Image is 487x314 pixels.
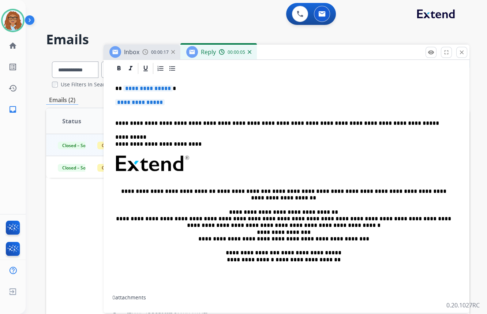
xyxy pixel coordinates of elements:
[167,63,178,74] div: Bullet List
[8,41,17,50] mat-icon: home
[428,49,434,56] mat-icon: remove_red_eye
[155,63,166,74] div: Ordered List
[61,81,111,88] label: Use Filters In Search
[140,63,151,74] div: Underline
[151,49,169,55] span: 00:00:17
[58,164,98,172] span: Closed – Solved
[124,48,139,56] span: Inbox
[97,142,145,149] span: Customer Support
[113,63,124,74] div: Bold
[62,117,81,126] span: Status
[112,294,146,301] div: attachments
[3,10,23,31] img: avatar
[8,84,17,93] mat-icon: history
[446,301,480,310] p: 0.20.1027RC
[201,48,216,56] span: Reply
[8,63,17,71] mat-icon: list_alt
[125,63,136,74] div: Italic
[46,32,469,47] h2: Emails
[112,294,115,301] span: 0
[46,96,78,105] p: Emails (2)
[228,49,245,55] span: 00:00:05
[8,105,17,114] mat-icon: inbox
[458,49,465,56] mat-icon: close
[443,49,450,56] mat-icon: fullscreen
[58,142,98,149] span: Closed – Solved
[97,164,145,172] span: Customer Support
